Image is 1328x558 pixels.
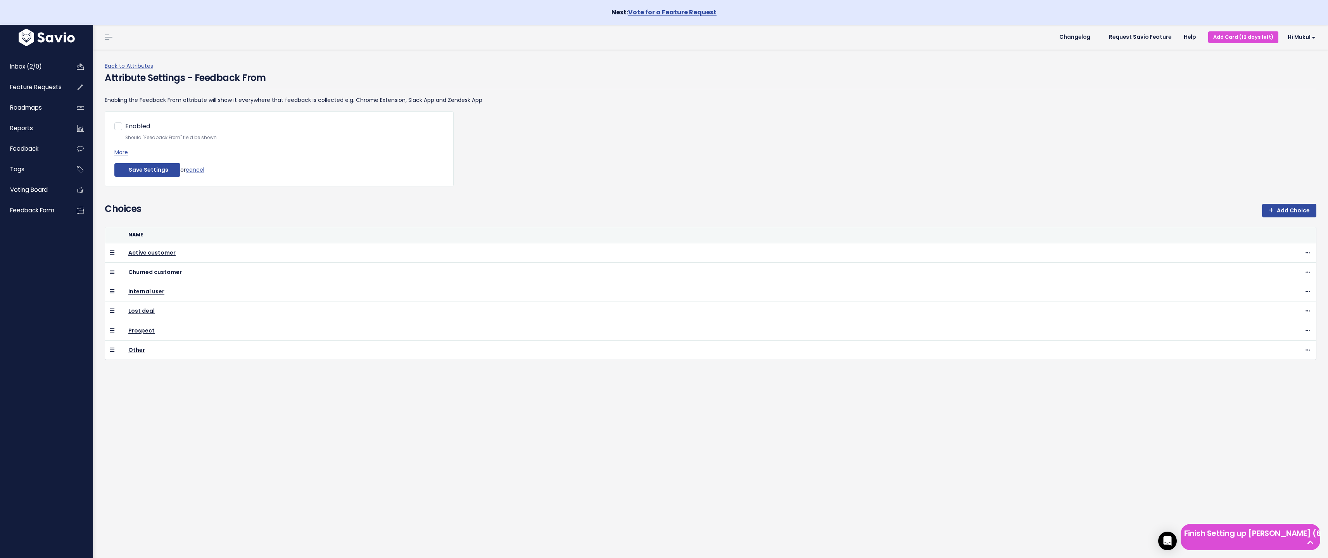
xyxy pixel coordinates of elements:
img: logo-white.9d6f32f41409.svg [17,29,77,46]
span: Changelog [1059,34,1090,40]
h5: Finish Setting up [PERSON_NAME] (6 left) [1184,527,1317,539]
span: Feedback [10,145,38,153]
a: Voting Board [2,181,64,199]
a: Reports [2,119,64,137]
a: Feedback [2,140,64,158]
a: Tags [2,160,64,178]
button: Save Settings [114,163,180,177]
a: Hi Mukul [1278,31,1322,43]
span: Reports [10,124,33,132]
strong: Next: [611,8,717,17]
span: Tags [10,165,24,173]
a: Help [1178,31,1202,43]
small: Should "Feedback From" field be shown [125,134,444,142]
a: More [114,148,128,156]
a: Churned customer [128,268,182,276]
a: Roadmaps [2,99,64,117]
h4: Attribute Settings - Feedback From [105,71,266,85]
a: Back to Attributes [105,62,153,70]
span: Feedback form [10,206,54,214]
label: Enabled [125,121,150,132]
p: Enabling the Feedback From attribute will show it everywhere that feedback is collected e.g. Chro... [105,95,1316,105]
div: Open Intercom Messenger [1158,532,1177,550]
a: cancel [186,165,204,173]
div: or [114,163,444,177]
a: Vote for a Feature Request [628,8,717,17]
span: Hi Mukul [1288,34,1316,40]
a: Active customer [128,249,176,257]
a: Feedback form [2,201,64,219]
a: Request Savio Feature [1103,31,1178,43]
span: Roadmaps [10,103,42,112]
span: Inbox (2/0) [10,62,42,71]
th: Name [124,227,1066,243]
a: Inbox (2/0) [2,58,64,76]
span: Feature Requests [10,83,62,91]
a: Prospect [128,327,155,334]
a: Other [128,346,145,354]
span: Voting Board [10,186,48,194]
a: Add Card (12 days left) [1208,31,1278,43]
a: Feature Requests [2,78,64,96]
a: Lost deal [128,307,155,315]
a: Add Choice [1262,204,1316,218]
h4: Choices [105,202,142,224]
a: Internal user [128,288,164,295]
